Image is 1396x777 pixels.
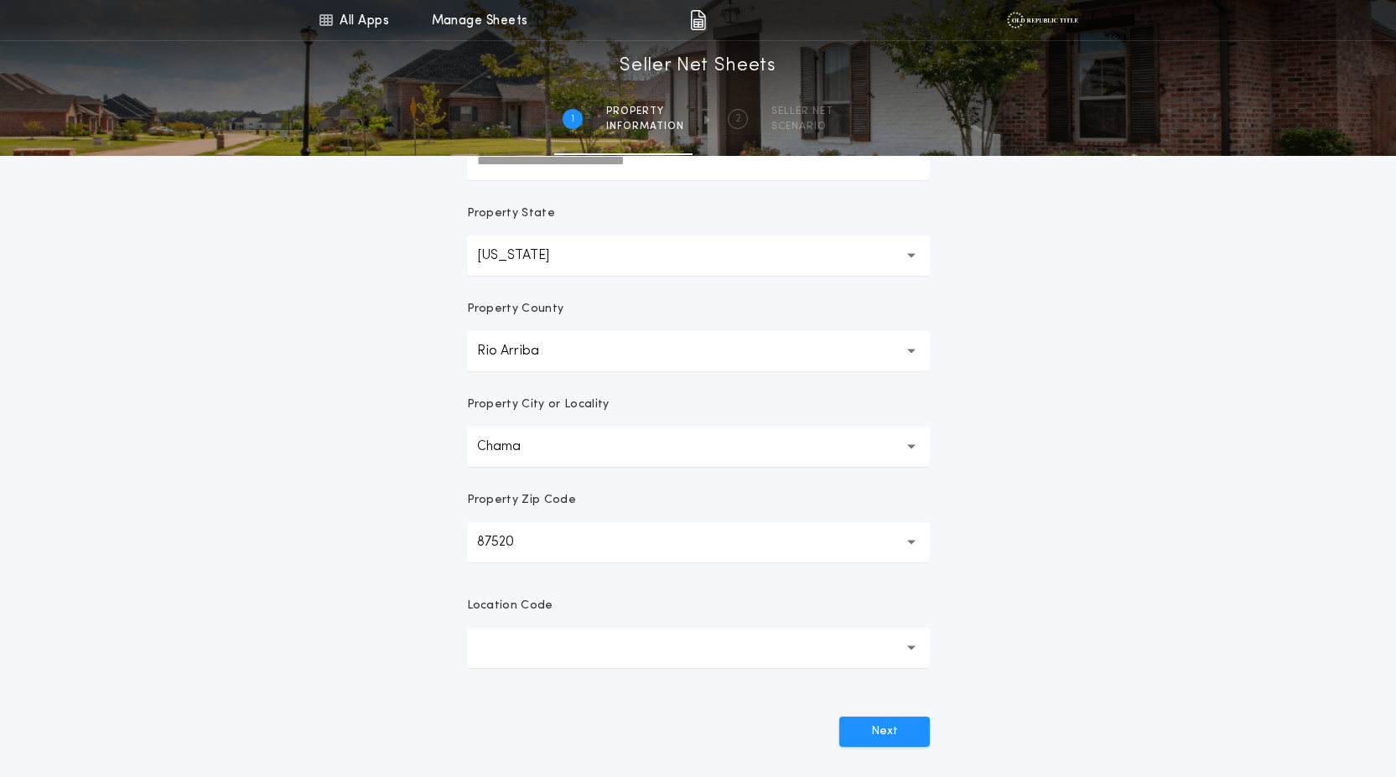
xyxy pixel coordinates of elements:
span: Property [606,105,684,118]
h2: 2 [735,112,741,126]
p: Property County [467,301,564,318]
p: Property Zip Code [467,492,576,509]
span: SCENARIO [771,120,833,133]
button: Next [839,717,930,747]
button: [US_STATE] [467,236,930,276]
p: Property State [467,205,555,222]
button: Rio Arriba [467,331,930,371]
p: [US_STATE] [477,246,576,266]
h1: Seller Net Sheets [620,53,776,80]
p: 87520 [477,532,541,552]
span: SELLER NET [771,105,833,118]
p: Property City or Locality [467,396,610,413]
button: Chama [467,427,930,467]
p: Chama [477,437,548,457]
p: Location Code [467,598,553,614]
img: img [690,10,706,30]
img: vs-icon [1007,12,1078,28]
p: Rio Arriba [477,341,566,361]
span: information [606,120,684,133]
button: 87520 [467,522,930,562]
h2: 1 [571,112,574,126]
